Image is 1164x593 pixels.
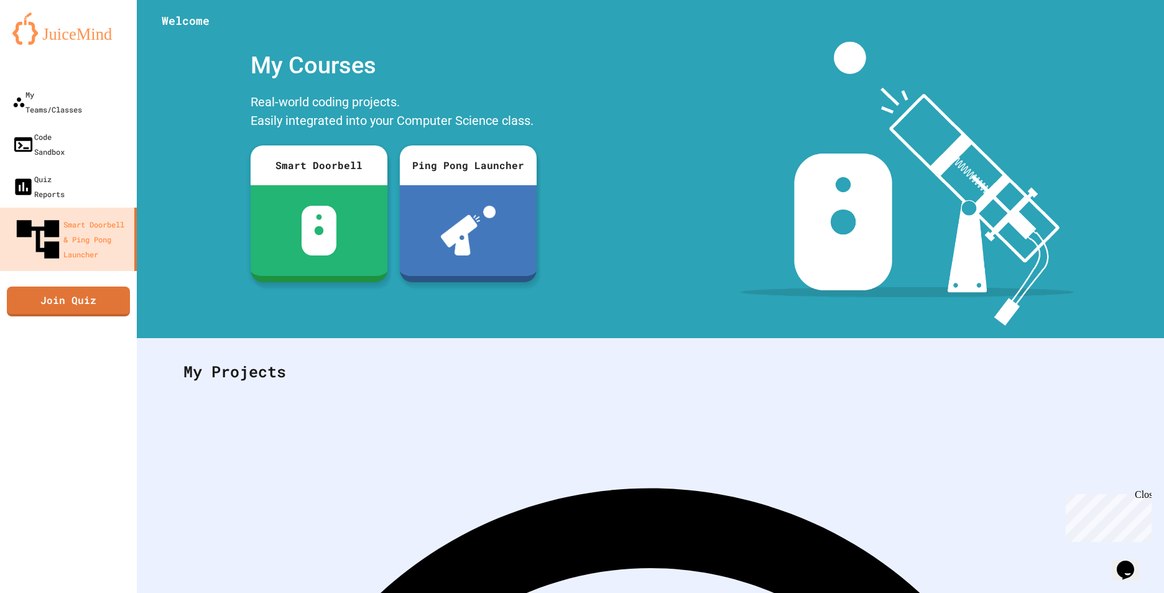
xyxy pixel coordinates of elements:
div: Real-world coding projects. Easily integrated into your Computer Science class. [244,90,543,136]
div: Code Sandbox [12,129,65,159]
img: logo-orange.svg [12,12,124,45]
div: Chat with us now!Close [5,5,86,79]
iframe: chat widget [1061,489,1152,542]
img: sdb-white.svg [302,206,337,255]
iframe: chat widget [1112,543,1152,581]
div: My Teams/Classes [12,87,82,117]
div: My Projects [171,347,1130,396]
div: Smart Doorbell [251,145,387,185]
div: Smart Doorbell & Ping Pong Launcher [12,214,129,265]
div: Quiz Reports [12,172,65,201]
div: My Courses [244,42,543,90]
img: ppl-with-ball.png [441,206,496,255]
img: banner-image-my-projects.png [741,42,1074,326]
div: Ping Pong Launcher [400,145,537,185]
a: Join Quiz [7,287,130,316]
